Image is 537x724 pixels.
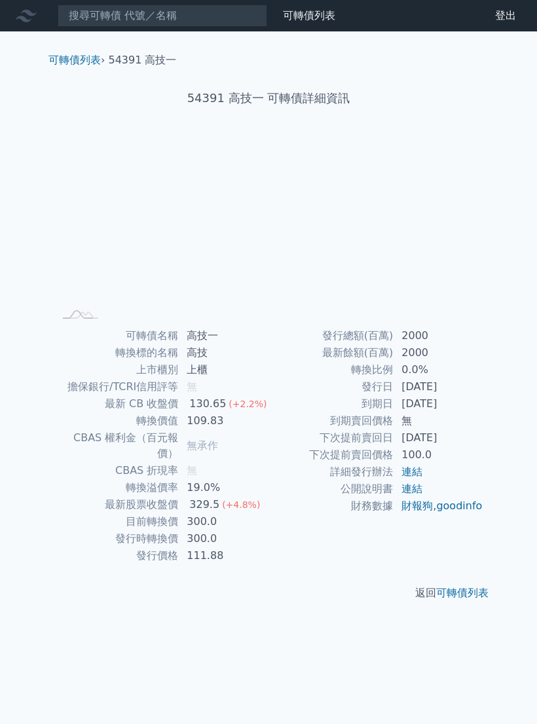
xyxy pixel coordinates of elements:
td: [DATE] [394,378,483,395]
p: 返回 [38,585,499,601]
a: 可轉債列表 [283,9,335,22]
td: 上櫃 [179,361,268,378]
td: 目前轉換價 [54,513,179,530]
td: 19.0% [179,479,268,496]
a: goodinfo [436,499,482,512]
span: (+2.2%) [229,399,267,409]
a: 財報狗 [401,499,433,512]
td: 高技一 [179,327,268,344]
td: 到期日 [268,395,394,412]
td: 發行總額(百萬) [268,327,394,344]
td: 公開說明書 [268,480,394,498]
td: 發行日 [268,378,394,395]
td: 2000 [394,327,483,344]
td: 轉換溢價率 [54,479,179,496]
td: 109.83 [179,412,268,429]
td: 300.0 [179,530,268,547]
a: 可轉債列表 [48,54,101,66]
td: 下次提前賣回日 [268,429,394,446]
td: 2000 [394,344,483,361]
span: 無承作 [187,439,218,452]
td: 高技 [179,344,268,361]
td: 無 [394,412,483,429]
div: 130.65 [187,396,229,412]
td: 發行價格 [54,547,179,564]
td: 最新股票收盤價 [54,496,179,513]
span: 無 [187,380,197,393]
td: [DATE] [394,395,483,412]
input: 搜尋可轉債 代號／名稱 [58,5,267,27]
td: 300.0 [179,513,268,530]
span: 無 [187,464,197,477]
td: 詳細發行辦法 [268,463,394,480]
td: 轉換比例 [268,361,394,378]
a: 連結 [401,465,422,478]
a: 可轉債列表 [436,587,489,599]
td: 可轉債名稱 [54,327,179,344]
td: 100.0 [394,446,483,463]
td: 轉換價值 [54,412,179,429]
td: [DATE] [394,429,483,446]
td: 擔保銀行/TCRI信用評等 [54,378,179,395]
td: , [394,498,483,515]
a: 連結 [401,482,422,495]
td: 發行時轉換價 [54,530,179,547]
td: 最新餘額(百萬) [268,344,394,361]
td: 財務數據 [268,498,394,515]
td: 最新 CB 收盤價 [54,395,179,412]
h1: 54391 高技一 可轉債詳細資訊 [38,89,499,107]
td: 0.0% [394,361,483,378]
td: CBAS 折現率 [54,462,179,479]
td: 到期賣回價格 [268,412,394,429]
li: 54391 高技一 [109,52,177,68]
a: 登出 [485,5,527,26]
span: (+4.8%) [222,499,260,510]
td: 111.88 [179,547,268,564]
td: 下次提前賣回價格 [268,446,394,463]
td: 轉換標的名稱 [54,344,179,361]
td: CBAS 權利金（百元報價） [54,429,179,462]
li: › [48,52,105,68]
td: 上市櫃別 [54,361,179,378]
div: 329.5 [187,497,222,513]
